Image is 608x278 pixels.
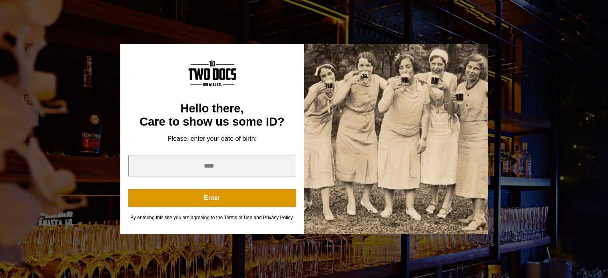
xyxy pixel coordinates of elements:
[128,189,296,207] button: Enter
[128,215,296,221] div: By entering this site you are agreeing to the Terms of Use and Privacy Policy.
[128,102,296,129] div: Hello there, Care to show us some ID?
[128,156,296,176] input: year
[128,135,296,143] div: Please, enter your date of birth:
[188,60,236,86] img: Content Logo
